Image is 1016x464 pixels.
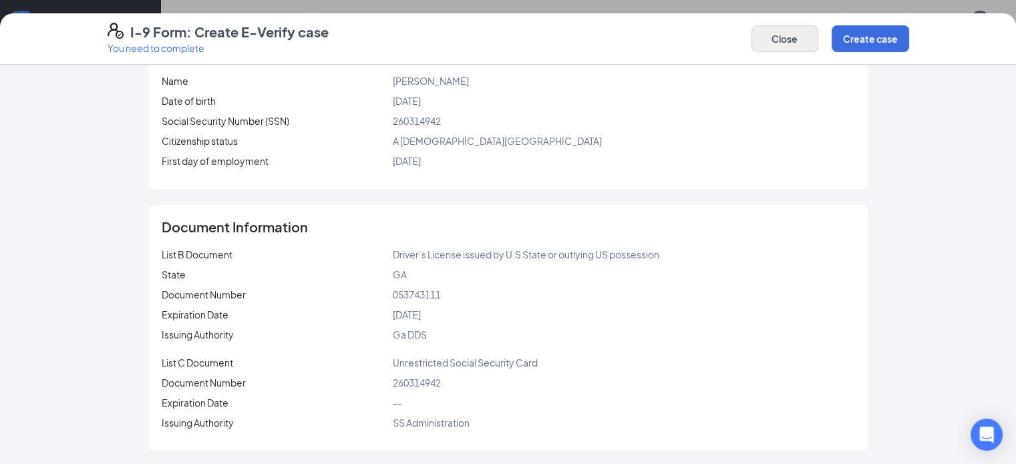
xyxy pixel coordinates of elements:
[162,288,246,300] span: Document Number
[392,75,468,87] span: [PERSON_NAME]
[162,328,234,340] span: Issuing Authority
[162,135,238,147] span: Citizenship status
[392,135,601,147] span: A [DEMOGRAPHIC_DATA][GEOGRAPHIC_DATA]
[392,397,401,409] span: --
[162,115,289,127] span: Social Security Number (SSN)
[130,23,329,41] h4: I-9 Form: Create E-Verify case
[108,41,329,55] p: You need to complete
[392,308,420,320] span: [DATE]
[162,220,308,234] span: Document Information
[162,308,228,320] span: Expiration Date
[392,95,420,107] span: [DATE]
[162,155,269,167] span: First day of employment
[108,23,124,39] svg: FormI9EVerifyIcon
[162,397,228,409] span: Expiration Date
[392,248,659,260] span: Driver’s License issued by U.S State or outlying US possession
[392,155,420,167] span: [DATE]
[162,357,233,369] span: List C Document
[392,288,440,300] span: 053743111
[971,419,1003,451] div: Open Intercom Messenger
[392,377,440,389] span: 260314942
[392,357,537,369] span: Unrestricted Social Security Card
[832,25,909,52] button: Create case
[162,377,246,389] span: Document Number
[392,328,426,340] span: Ga DDS
[392,115,440,127] span: 260314942
[162,417,234,429] span: Issuing Authority
[751,25,818,52] button: Close
[162,95,216,107] span: Date of birth
[162,268,186,280] span: State
[162,248,232,260] span: List B Document
[392,417,469,429] span: SS Administration
[392,268,406,280] span: GA
[162,75,188,87] span: Name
